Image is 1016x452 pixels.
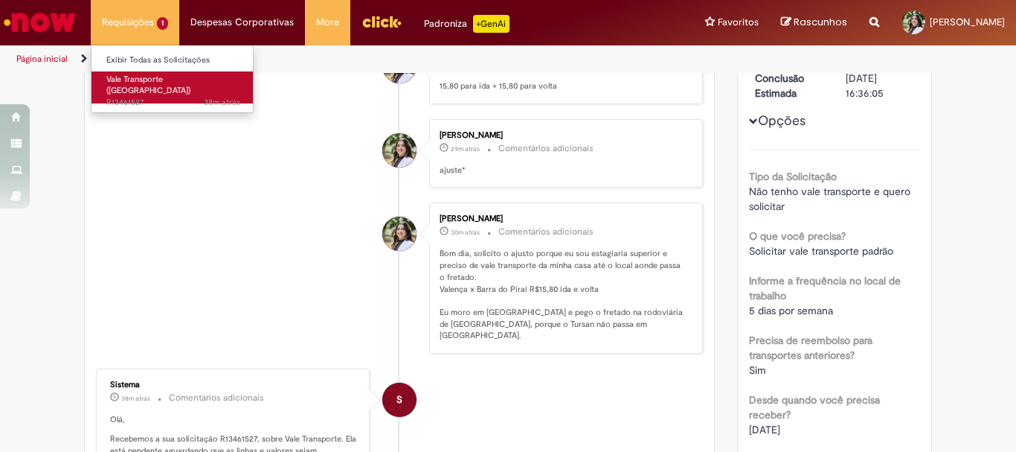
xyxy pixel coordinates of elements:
img: click_logo_yellow_360x200.png [361,10,402,33]
span: Não tenho vale transporte e quero solicitar [749,185,913,213]
span: 29m atrás [451,144,480,153]
small: Comentários adicionais [498,226,594,238]
a: Rascunhos [781,16,847,30]
a: Aberto R13461527 : Vale Transporte (VT) [91,71,255,104]
time: 29/08/2025 10:44:23 [451,144,480,153]
div: Leticia Almeida Balonecker Siqueira [382,133,417,168]
div: [PERSON_NAME] [440,131,687,140]
span: Vale Transporte ([GEOGRAPHIC_DATA]) [106,74,190,97]
a: Página inicial [16,53,68,65]
p: +GenAi [473,15,509,33]
span: Rascunhos [794,15,847,29]
time: 29/08/2025 10:36:05 [121,394,150,403]
span: 38m atrás [121,394,150,403]
span: Sim [749,363,766,377]
time: 29/08/2025 10:36:04 [204,97,240,108]
b: Desde quando você precisa receber? [749,393,880,421]
p: Bom dia, solicito o ajusto porque eu sou estagiaria superior e preciso de vale transporte da minh... [440,248,687,342]
span: [DATE] [749,423,780,436]
small: Comentários adicionais [169,392,264,404]
b: O que você precisa? [749,229,846,243]
div: Padroniza [424,15,509,33]
span: Favoritos [718,15,759,30]
span: More [316,15,339,30]
ul: Requisições [91,45,254,113]
img: ServiceNow [1,7,78,37]
span: 38m atrás [204,97,240,108]
span: Solicitar vale transporte padrão [749,244,893,258]
div: [PERSON_NAME] [440,214,687,223]
span: R13461527 [106,97,240,109]
p: Olá, [110,414,358,426]
div: Leticia Almeida Balonecker Siqueira [382,217,417,251]
span: S [396,382,402,418]
small: Comentários adicionais [498,142,594,155]
a: Exibir Todas as Solicitações [91,52,255,69]
div: Sistema [110,381,358,389]
dt: Conclusão Estimada [744,71,835,101]
span: Requisições [102,15,154,30]
div: [DATE] 16:36:05 [846,71,915,101]
span: [PERSON_NAME] [930,16,1005,28]
span: 5 dias por semana [749,304,833,317]
div: System [382,383,417,417]
b: Tipo da Solicitação [749,170,837,183]
b: Informe a frequência no local de trabalho [749,274,901,302]
p: 15,80 para ida + 15,80 para volta [440,80,687,92]
span: 30m atrás [451,228,480,237]
ul: Trilhas de página [11,45,666,73]
p: ajuste* [440,165,687,176]
span: Despesas Corporativas [190,15,294,30]
span: 1 [157,17,168,30]
b: Precisa de reembolso para transportes anteriores? [749,334,872,362]
time: 29/08/2025 10:44:11 [451,228,480,237]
